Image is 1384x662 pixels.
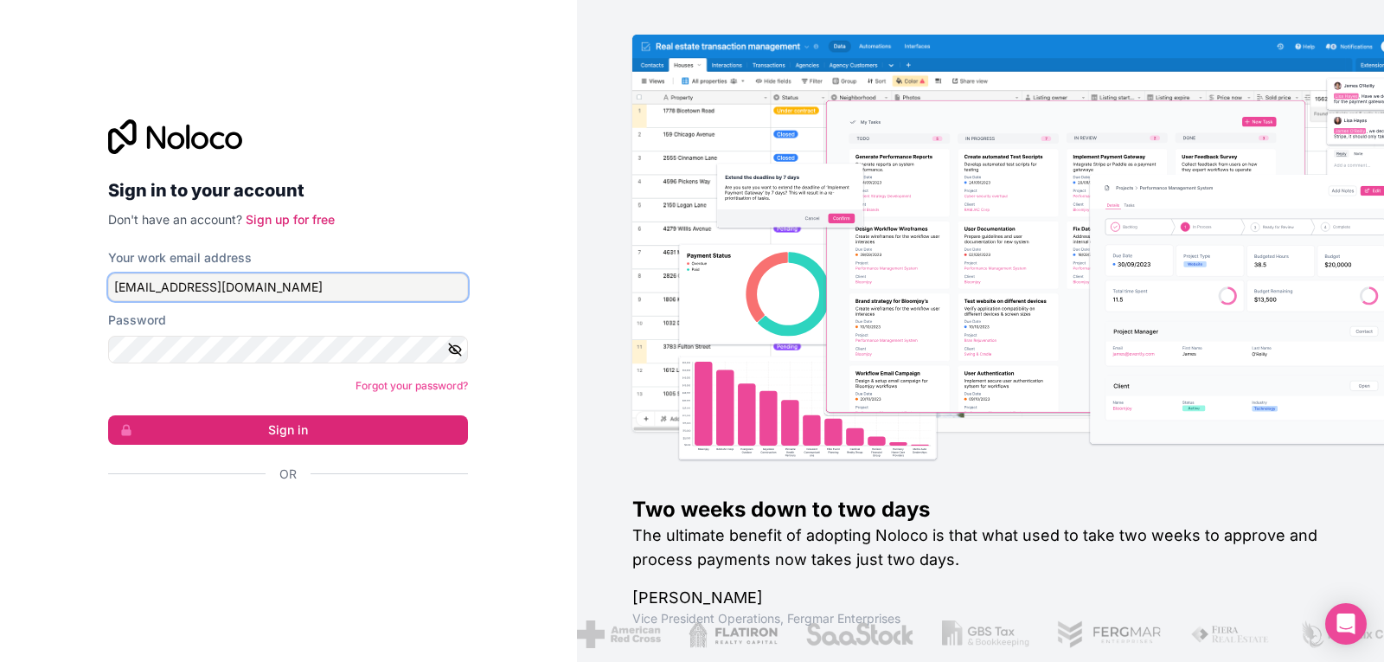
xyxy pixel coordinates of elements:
[1170,620,1252,648] img: /assets/fiera-fwj2N5v4.png
[356,379,468,392] a: Forgot your password?
[108,249,252,267] label: Your work email address
[108,175,468,206] h2: Sign in to your account
[785,620,894,648] img: /assets/saastock-C6Zbiodz.png
[246,212,335,227] a: Sign up for free
[1279,620,1373,648] img: /assets/phoenix-BREaitsQ.png
[557,620,641,648] img: /assets/american-red-cross-BAupjrZR.png
[279,466,297,483] span: Or
[669,620,759,648] img: /assets/flatiron-C8eUkumj.png
[632,496,1329,524] h1: Two weeks down to two days
[99,502,463,540] iframe: Sign in with Google Button
[632,524,1329,572] h2: The ultimate benefit of adopting Noloco is that what used to take two weeks to approve and proces...
[922,620,1010,648] img: /assets/gbstax-C-GtDUiK.png
[108,336,468,363] input: Password
[632,586,1329,610] h1: [PERSON_NAME]
[108,415,468,445] button: Sign in
[108,312,166,329] label: Password
[632,610,1329,627] h1: Vice President Operations , Fergmar Enterprises
[1037,620,1143,648] img: /assets/fergmar-CudnrXN5.png
[1325,603,1367,645] div: Open Intercom Messenger
[108,212,242,227] span: Don't have an account?
[108,273,468,301] input: Email address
